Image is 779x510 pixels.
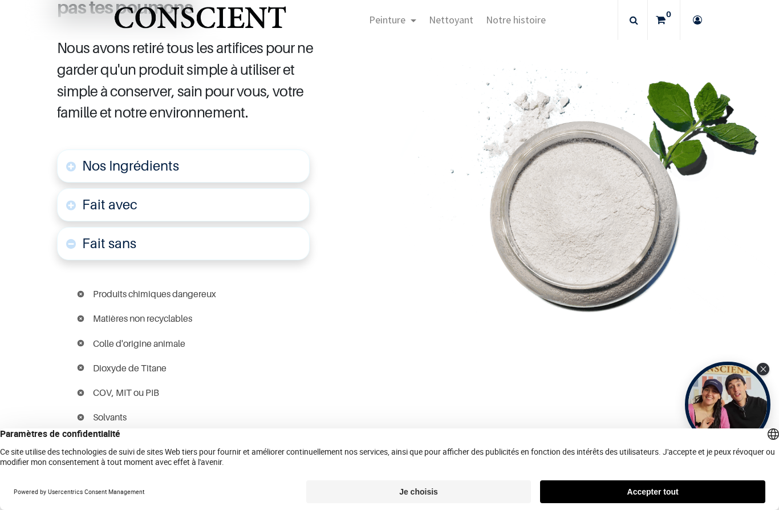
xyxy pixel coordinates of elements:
[82,235,136,252] font: Fait sans
[369,13,405,26] span: Peinture
[685,362,770,447] div: Tolstoy bubble widget
[93,385,159,400] font: COV, MIT ou PIB
[93,336,185,351] font: Colle d'origine animale
[93,361,167,376] font: Dioxyde de Titane
[10,10,44,44] button: Open chat widget
[757,363,769,375] div: Close Tolstoy widget
[398,58,779,314] img: jar-tabletssplast-mint-leaf-Recovered.png
[82,157,179,174] span: Nos Ingrédients
[663,9,674,20] sup: 0
[93,286,216,302] font: Produits chimiques dangereux
[486,13,546,26] span: Notre histoire
[93,311,192,326] font: Matières non recyclables
[429,13,473,26] span: Nettoyant
[82,196,137,213] font: Fait avec
[93,410,127,425] font: Solvants
[685,362,770,447] div: Open Tolstoy widget
[685,362,770,447] div: Open Tolstoy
